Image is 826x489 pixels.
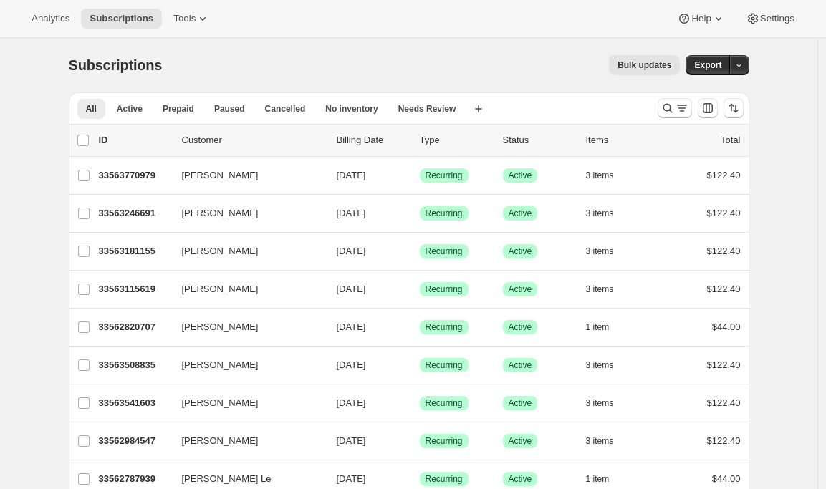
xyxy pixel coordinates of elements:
[337,397,366,408] span: [DATE]
[694,59,721,71] span: Export
[509,473,532,485] span: Active
[182,472,272,486] span: [PERSON_NAME] Le
[173,13,196,24] span: Tools
[707,397,741,408] span: $122.40
[173,240,317,263] button: [PERSON_NAME]
[509,246,532,257] span: Active
[99,472,171,486] p: 33562787939
[658,98,692,118] button: Search and filter results
[426,208,463,219] span: Recurring
[117,103,143,115] span: Active
[99,206,171,221] p: 33563246691
[337,284,366,294] span: [DATE]
[509,170,532,181] span: Active
[618,59,671,71] span: Bulk updates
[426,397,463,409] span: Recurring
[337,133,408,147] p: Billing Date
[99,320,171,334] p: 33562820707
[173,430,317,452] button: [PERSON_NAME]
[337,246,366,256] span: [DATE]
[163,103,194,115] span: Prepaid
[69,57,163,73] span: Subscriptions
[698,98,718,118] button: Customize table column order and visibility
[586,355,630,375] button: 3 items
[99,358,171,372] p: 33563508835
[509,397,532,409] span: Active
[99,241,741,261] div: 33563181155[PERSON_NAME][DATE]SuccessRecurringSuccessActive3 items$122.40
[420,133,491,147] div: Type
[426,359,463,371] span: Recurring
[586,165,630,185] button: 3 items
[165,9,218,29] button: Tools
[586,431,630,451] button: 3 items
[99,431,741,451] div: 33562984547[PERSON_NAME][DATE]SuccessRecurringSuccessActive3 items$122.40
[509,284,532,295] span: Active
[509,435,532,447] span: Active
[586,359,614,371] span: 3 items
[99,244,171,258] p: 33563181155
[586,279,630,299] button: 3 items
[586,133,658,147] div: Items
[586,393,630,413] button: 3 items
[99,279,741,299] div: 33563115619[PERSON_NAME][DATE]SuccessRecurringSuccessActive3 items$122.40
[586,241,630,261] button: 3 items
[586,321,610,333] span: 1 item
[173,392,317,415] button: [PERSON_NAME]
[182,168,259,183] span: [PERSON_NAME]
[426,170,463,181] span: Recurring
[99,396,171,410] p: 33563541603
[509,208,532,219] span: Active
[182,434,259,448] span: [PERSON_NAME]
[99,203,741,223] div: 33563246691[PERSON_NAME][DATE]SuccessRecurringSuccessActive3 items$122.40
[586,473,610,485] span: 1 item
[337,359,366,370] span: [DATE]
[90,13,153,24] span: Subscriptions
[586,284,614,295] span: 3 items
[182,396,259,410] span: [PERSON_NAME]
[707,284,741,294] span: $122.40
[721,133,740,147] p: Total
[586,203,630,223] button: 3 items
[509,321,532,333] span: Active
[724,98,744,118] button: Sort the results
[467,99,490,119] button: Create new view
[182,320,259,334] span: [PERSON_NAME]
[99,133,171,147] p: ID
[668,9,734,29] button: Help
[707,208,741,218] span: $122.40
[182,244,259,258] span: [PERSON_NAME]
[398,103,456,115] span: Needs Review
[707,246,741,256] span: $122.40
[426,246,463,257] span: Recurring
[586,435,614,447] span: 3 items
[337,321,366,332] span: [DATE]
[707,359,741,370] span: $122.40
[586,170,614,181] span: 3 items
[99,168,171,183] p: 33563770979
[173,202,317,225] button: [PERSON_NAME]
[325,103,378,115] span: No inventory
[686,55,730,75] button: Export
[86,103,97,115] span: All
[337,435,366,446] span: [DATE]
[182,358,259,372] span: [PERSON_NAME]
[214,103,245,115] span: Paused
[712,473,741,484] span: $44.00
[173,354,317,377] button: [PERSON_NAME]
[586,317,625,337] button: 1 item
[99,282,171,296] p: 33563115619
[337,208,366,218] span: [DATE]
[173,164,317,187] button: [PERSON_NAME]
[182,282,259,296] span: [PERSON_NAME]
[99,133,741,147] div: IDCustomerBilling DateTypeStatusItemsTotal
[712,321,741,332] span: $44.00
[426,284,463,295] span: Recurring
[337,170,366,180] span: [DATE]
[503,133,575,147] p: Status
[81,9,162,29] button: Subscriptions
[99,355,741,375] div: 33563508835[PERSON_NAME][DATE]SuccessRecurringSuccessActive3 items$122.40
[586,469,625,489] button: 1 item
[173,278,317,301] button: [PERSON_NAME]
[691,13,711,24] span: Help
[99,434,171,448] p: 33562984547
